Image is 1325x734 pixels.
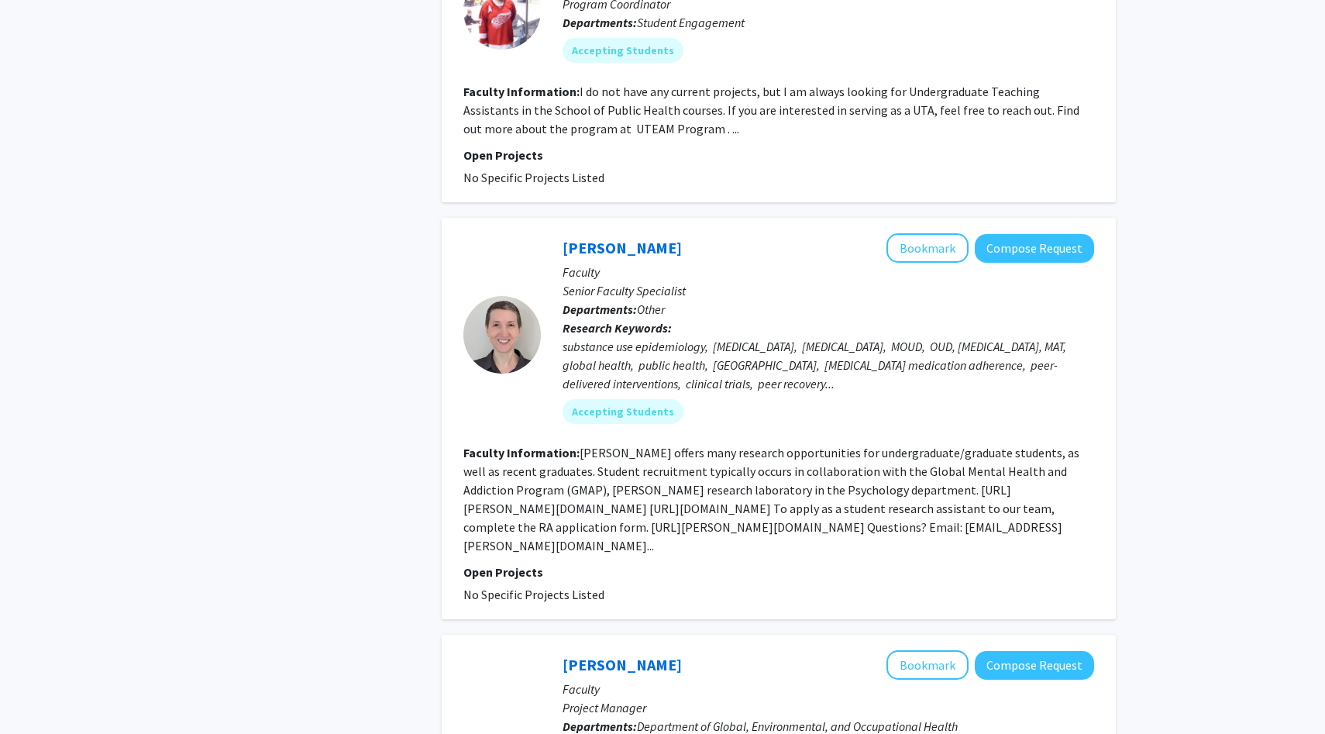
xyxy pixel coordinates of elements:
[463,146,1094,164] p: Open Projects
[563,337,1094,393] div: substance use epidemiology, [MEDICAL_DATA], [MEDICAL_DATA], MOUD, OUD, [MEDICAL_DATA], MAT, globa...
[563,238,682,257] a: [PERSON_NAME]
[563,320,672,336] b: Research Keywords:
[563,281,1094,300] p: Senior Faculty Specialist
[463,84,580,99] b: Faculty Information:
[637,302,665,317] span: Other
[563,718,637,734] b: Departments:
[886,233,969,263] button: Add Amy Billing to Bookmarks
[563,302,637,317] b: Departments:
[563,698,1094,717] p: Project Manager
[975,234,1094,263] button: Compose Request to Amy Billing
[12,664,66,722] iframe: Chat
[886,650,969,680] button: Add Shachar Gazit-Rosenthal to Bookmarks
[563,680,1094,698] p: Faculty
[463,587,604,602] span: No Specific Projects Listed
[563,38,683,63] mat-chip: Accepting Students
[463,445,1079,553] fg-read-more: [PERSON_NAME] offers many research opportunities for undergraduate/graduate students, as well as ...
[637,718,958,734] span: Department of Global, Environmental, and Occupational Health
[463,445,580,460] b: Faculty Information:
[563,263,1094,281] p: Faculty
[563,15,637,30] b: Departments:
[563,655,682,674] a: [PERSON_NAME]
[463,84,1079,136] fg-read-more: I do not have any current projects, but I am always looking for Undergraduate Teaching Assistants...
[637,15,745,30] span: Student Engagement
[975,651,1094,680] button: Compose Request to Shachar Gazit-Rosenthal
[563,399,683,424] mat-chip: Accepting Students
[463,170,604,185] span: No Specific Projects Listed
[463,563,1094,581] p: Open Projects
